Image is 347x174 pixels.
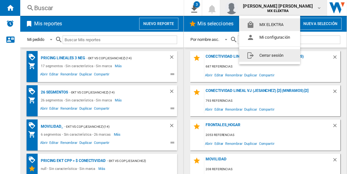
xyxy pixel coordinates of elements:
[239,18,300,31] button: MX ELEKTRA
[239,49,300,62] button: Cerrar sesión
[239,31,300,44] button: Mi configuración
